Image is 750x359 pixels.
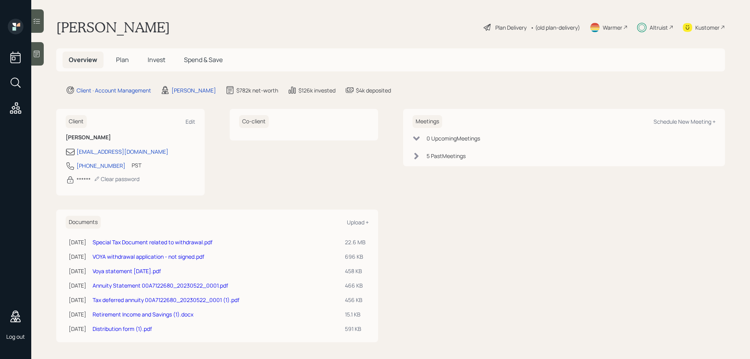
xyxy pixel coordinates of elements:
div: PST [132,161,141,169]
div: Log out [6,333,25,340]
div: Client · Account Management [77,86,151,94]
span: Invest [148,55,165,64]
div: [DATE] [69,281,86,290]
div: [DATE] [69,296,86,304]
span: Spend & Save [184,55,223,64]
h1: [PERSON_NAME] [56,19,170,36]
div: 696 KB [345,252,366,261]
div: 22.6 MB [345,238,366,246]
h6: Co-client [239,115,269,128]
div: $4k deposited [356,86,391,94]
div: 0 Upcoming Meeting s [427,134,480,142]
div: $126k invested [298,86,336,94]
h6: [PERSON_NAME] [66,134,195,141]
div: Edit [186,118,195,125]
div: $782k net-worth [236,86,278,94]
div: [DATE] [69,310,86,318]
h6: Documents [66,216,101,229]
div: 591 KB [345,325,366,333]
div: 458 KB [345,267,366,275]
h6: Client [66,115,87,128]
span: Overview [69,55,97,64]
div: [PERSON_NAME] [171,86,216,94]
div: • (old plan-delivery) [530,23,580,32]
div: Plan Delivery [495,23,527,32]
a: Distribution form (1).pdf [93,325,152,332]
a: VOYA withdrawal application - not signed.pdf [93,253,204,260]
div: 5 Past Meeting s [427,152,466,160]
div: Warmer [603,23,622,32]
div: 466 KB [345,281,366,290]
a: Voya statement [DATE].pdf [93,267,161,275]
div: Altruist [650,23,668,32]
div: Schedule New Meeting + [654,118,716,125]
div: [DATE] [69,325,86,333]
div: [PHONE_NUMBER] [77,162,125,170]
div: [EMAIL_ADDRESS][DOMAIN_NAME] [77,148,168,156]
div: Clear password [94,175,139,183]
div: Upload + [347,219,369,226]
h6: Meetings [412,115,442,128]
div: [DATE] [69,267,86,275]
div: [DATE] [69,252,86,261]
a: Tax deferred annuity 00A7122680_20230522_0001 (1).pdf [93,296,239,304]
div: 15.1 KB [345,310,366,318]
div: Kustomer [695,23,720,32]
span: Plan [116,55,129,64]
div: [DATE] [69,238,86,246]
a: Annuity Statement 00A7122680_20230522_0001.pdf [93,282,228,289]
a: Special Tax Document related to withdrawal.pdf [93,238,212,246]
div: 456 KB [345,296,366,304]
a: Retirement Income and Savings (1).docx [93,311,193,318]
